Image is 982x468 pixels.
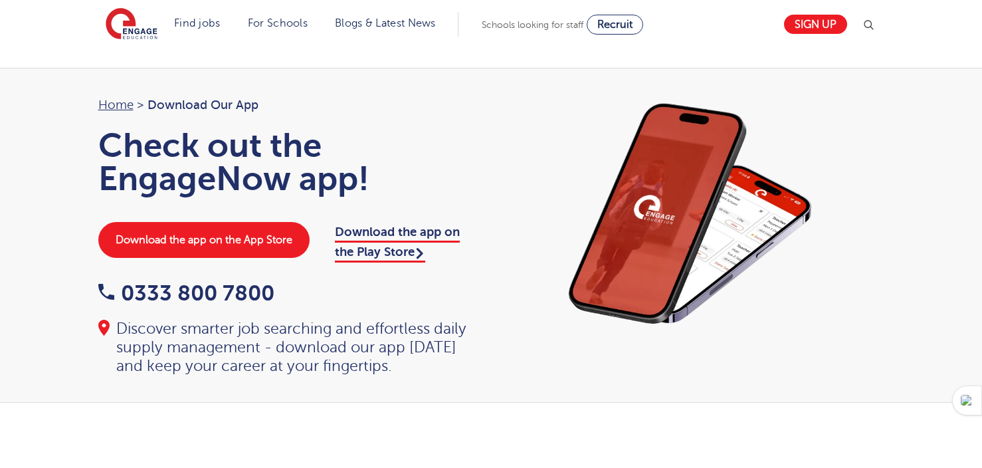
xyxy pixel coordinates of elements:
[106,8,157,41] img: Engage Education
[174,17,221,29] a: Find jobs
[98,320,478,376] div: Discover smarter job searching and effortless daily supply management - download our app [DATE] a...
[784,15,847,34] a: Sign up
[137,98,144,112] span: >
[98,98,134,112] a: Home
[335,17,436,29] a: Blogs & Latest News
[98,129,478,195] h1: Check out the EngageNow app!
[482,20,583,30] span: Schools looking for staff
[248,17,308,29] a: For Schools
[335,225,460,263] a: Download the app on the Play Store
[597,19,633,31] span: Recruit
[587,15,643,35] a: Recruit
[98,281,274,305] a: 0333 800 7800
[98,95,478,115] nav: breadcrumb
[98,222,310,258] a: Download the app on the App Store
[147,95,258,115] span: Download our app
